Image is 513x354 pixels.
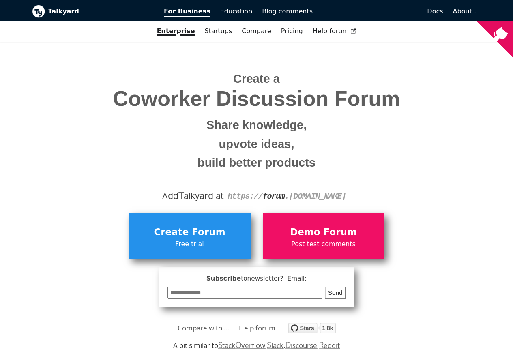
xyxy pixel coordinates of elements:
span: S [218,339,223,350]
span: S [267,339,271,350]
small: upvote ideas, [38,135,475,154]
img: talkyard.svg [288,323,336,333]
a: Education [215,4,258,18]
a: Help forum [239,322,275,334]
a: Demo ForumPost test comments [263,213,384,258]
a: Compare [242,27,271,35]
span: Docs [427,7,443,15]
span: Post test comments [267,239,380,249]
span: O [235,339,242,350]
a: Enterprise [152,24,200,38]
span: D [285,339,291,350]
span: Demo Forum [267,225,380,240]
a: Slack [267,341,283,350]
img: Talkyard logo [32,5,45,18]
span: Subscribe [167,274,346,284]
button: Send [325,287,346,299]
a: Star debiki/talkyard on GitHub [288,324,336,336]
span: Help forum [313,27,356,35]
a: About [453,7,477,15]
span: Education [220,7,253,15]
div: Add alkyard at [38,189,475,203]
span: Create Forum [133,225,247,240]
span: T [178,188,184,202]
span: Free trial [133,239,247,249]
a: Compare with ... [178,322,230,334]
a: Pricing [276,24,308,38]
span: Coworker Discussion Forum [38,87,475,110]
a: Startups [200,24,237,38]
a: Discourse [285,341,317,350]
a: StackOverflow [218,341,266,350]
span: to newsletter ? Email: [241,275,307,282]
a: Docs [318,4,448,18]
a: Help forum [308,24,361,38]
strong: forum [263,192,285,201]
a: Blog comments [257,4,318,18]
a: For Business [159,4,215,18]
a: Create ForumFree trial [129,213,251,258]
b: Talkyard [48,6,153,17]
a: Talkyard logoTalkyard [32,5,153,18]
small: build better products [38,153,475,172]
small: Share knowledge, [38,116,475,135]
span: Blog comments [262,7,313,15]
a: Reddit [319,341,340,350]
span: Create a [233,72,280,85]
span: For Business [164,7,210,17]
code: https:// . [DOMAIN_NAME] [228,192,346,201]
span: R [319,339,324,350]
